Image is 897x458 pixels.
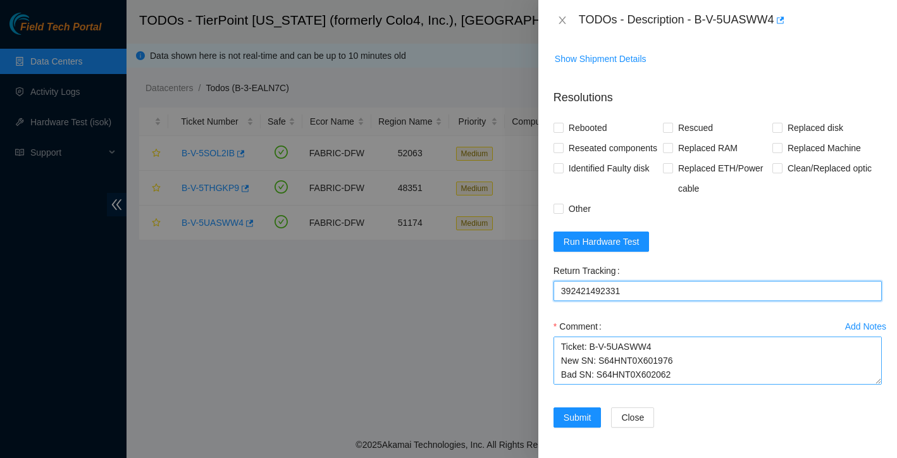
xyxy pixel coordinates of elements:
[844,316,887,337] button: Add Notes
[554,261,625,281] label: Return Tracking
[554,316,607,337] label: Comment
[554,49,647,69] button: Show Shipment Details
[611,407,654,428] button: Close
[564,199,596,219] span: Other
[554,79,882,106] p: Resolutions
[564,158,655,178] span: Identified Faulty disk
[554,15,571,27] button: Close
[783,158,877,178] span: Clean/Replaced optic
[783,118,848,138] span: Replaced disk
[621,411,644,424] span: Close
[673,138,743,158] span: Replaced RAM
[564,138,662,158] span: Reseated components
[554,281,882,301] input: Return Tracking
[557,15,567,25] span: close
[673,158,772,199] span: Replaced ETH/Power cable
[579,10,882,30] div: TODOs - Description - B-V-5UASWW4
[554,337,882,385] textarea: Comment
[564,118,612,138] span: Rebooted
[554,232,650,252] button: Run Hardware Test
[845,322,886,331] div: Add Notes
[564,235,640,249] span: Run Hardware Test
[555,52,646,66] span: Show Shipment Details
[673,118,718,138] span: Rescued
[783,138,866,158] span: Replaced Machine
[554,407,602,428] button: Submit
[564,411,591,424] span: Submit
